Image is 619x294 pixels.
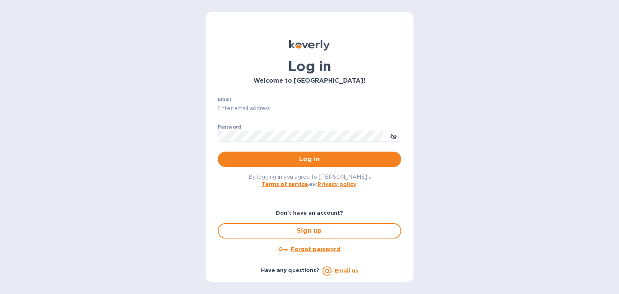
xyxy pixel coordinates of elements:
[386,128,401,144] button: toggle password visibility
[218,125,241,129] label: Password
[218,152,401,167] button: Log in
[225,226,394,235] span: Sign up
[261,267,319,273] b: Have any questions?
[218,77,401,85] h3: Welcome to [GEOGRAPHIC_DATA]!
[276,210,344,216] b: Don't have an account?
[248,174,371,187] span: By logging in you agree to [PERSON_NAME]'s and .
[218,223,401,238] button: Sign up
[218,97,231,102] label: Email
[318,181,356,187] a: Privacy policy
[262,181,308,187] a: Terms of service
[291,246,340,252] u: Forgot password
[218,103,401,114] input: Enter email address
[218,58,401,74] h1: Log in
[335,268,358,274] a: Email us
[289,40,330,51] img: Koverly
[224,155,395,164] span: Log in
